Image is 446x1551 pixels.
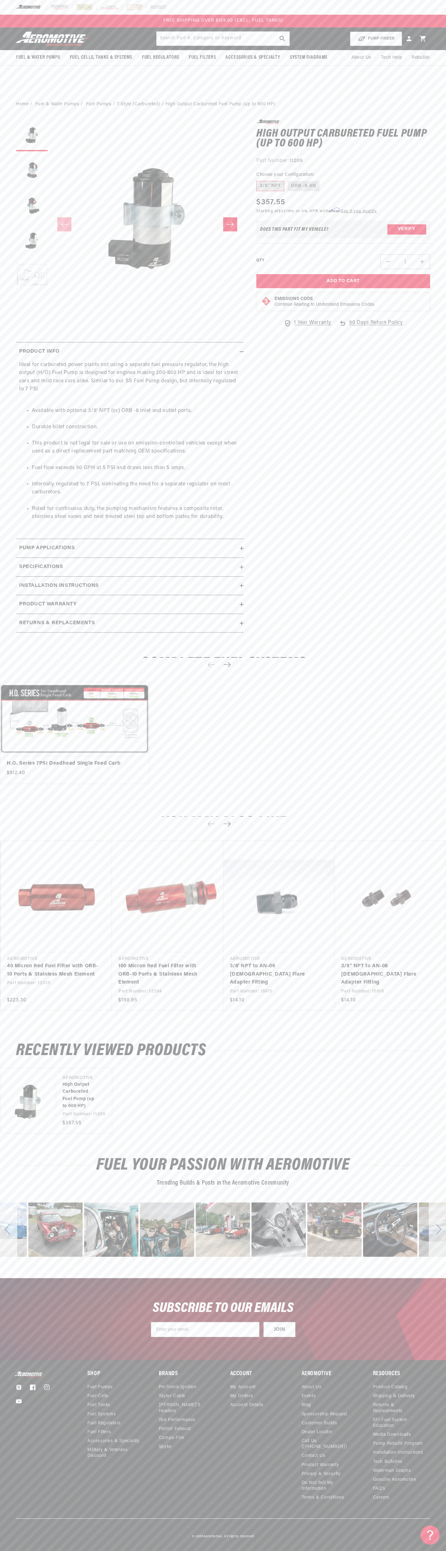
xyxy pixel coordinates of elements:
[289,158,303,163] strong: 11209
[151,1322,260,1337] input: Enter your email
[290,54,327,61] span: System Diagrams
[223,217,237,231] button: Slide right
[189,54,216,61] span: Fuel Filters
[274,296,313,301] strong: Emissions Code
[16,1043,430,1058] h2: Recently Viewed Products
[159,1401,211,1415] a: [PERSON_NAME]’s Headers
[16,614,244,633] summary: Returns & replacements
[256,171,315,178] legend: Choose your Configuration:
[351,55,371,60] span: About Us
[84,1203,138,1257] div: Photo from a Shopper
[225,54,280,61] span: Accessories & Specialty
[16,539,244,558] summary: Pump Applications
[288,181,319,191] label: ORB -8 AN
[159,1384,197,1392] a: PerTronix Ignition
[203,1535,222,1538] a: Aeromotive
[307,1203,362,1257] div: Photo from a Shopper
[16,657,430,672] h2: Complete Fuel Systems
[373,1448,423,1457] a: Installation Instructions
[302,1384,322,1392] a: About Us
[302,1461,339,1470] a: Product Warranty
[381,54,402,61] span: Tech Help
[429,1203,446,1257] div: Next
[11,50,65,65] summary: Fuel & Water Pumps
[16,577,244,595] summary: Installation Instructions
[373,1475,416,1484] a: Genuine Aeromotive
[16,119,48,151] button: Load image 1 in gallery view
[87,1392,108,1401] a: Fuel Cells
[339,319,403,333] a: 90 Days Return Policy
[118,962,210,987] a: 100 Micron Red Fuel Filter with ORB-10 Ports & Stainless Mesh Element
[19,348,59,356] h2: Product Info
[137,50,184,65] summary: Fuel Regulators
[16,154,48,186] button: Load image 2 in gallery view
[341,962,433,987] a: 3/8" NPT to AN-08 [DEMOGRAPHIC_DATA] Flare Adapter Fitting
[373,1484,385,1493] a: FAQ’s
[32,464,240,472] li: Fuel flow exceeds 90 GPH at 5 PSI and draws less than 5 amps.
[204,658,218,672] button: Previous slide
[220,658,234,672] button: Next slide
[65,50,137,65] summary: Fuel Cells, Tanks & Systems
[256,181,284,191] label: 3/8" NPT
[376,50,407,65] summary: Tech Help
[16,101,28,108] a: Home
[284,319,331,327] a: 1 Year Warranty
[35,101,79,108] a: Fuel & Water Pumps
[159,1434,184,1442] a: Compu-Fire
[302,1479,354,1493] a: Do Not Sell My Information
[16,558,244,576] summary: Specifications
[373,1439,423,1448] a: Pump Rebuild Program
[84,1203,138,1257] div: image number 31
[32,407,240,415] li: Available with optional 3/8' NPT (or) ORB -8 inlet and outlet ports.
[196,1203,250,1257] div: image number 33
[16,361,244,529] div: Ideal for carbureted power plants not using a separate fuel pressure regulator, the high output (...
[19,600,77,609] h2: Product warranty
[349,319,403,333] span: 90 Days Return Policy
[230,1384,256,1392] a: My Account
[341,209,377,213] a: See if you qualify - Learn more about Affirm Financing (opens in modal)
[363,1203,417,1257] div: image number 36
[230,962,322,987] a: 3/8' NPT to AN-06 [DEMOGRAPHIC_DATA] Flare Adapter Fitting
[407,50,435,65] summary: Rebuilds
[16,101,430,108] nav: breadcrumbs
[142,54,179,61] span: Fuel Regulators
[350,32,402,46] button: PUMP FINDER
[302,1392,316,1401] a: Events
[86,101,112,108] a: Fuel Pumps
[87,1437,139,1446] a: Accessories & Speciality
[196,1203,250,1257] div: Photo from a Shopper
[252,1203,306,1257] div: image number 34
[16,816,430,831] h2: You may also like
[62,1081,99,1110] a: High Output Carbureted Fuel Pump (up to 600 HP)
[204,817,218,831] button: Previous slide
[307,1203,362,1257] div: image number 35
[117,101,165,108] li: T-Style (Carbureted)
[163,18,283,23] span: FREE SHIPPING OVER $109.00 (EXCL. FUEL TANKS)
[7,760,136,768] a: H.O. Series 7PSI Deadhead Single Feed Carb
[263,1322,296,1337] button: JOIN
[165,101,275,108] li: High Output Carbureted Fuel Pump (up to 600 HP)
[153,1301,294,1315] span: SUBSCRIBE TO OUR EMAILS
[14,1371,46,1377] img: Aeromotive
[14,31,93,46] img: Aeromotive
[19,582,99,590] h2: Installation Instructions
[302,1428,333,1437] a: Dealer Locator
[302,1410,347,1419] a: Sponsorship Request
[387,224,426,235] button: Verify
[252,1203,306,1257] div: Photo from a Shopper
[256,197,285,208] span: $357.55
[274,296,374,308] button: Emissions CodeContinue Reading to Understand Emissions Codes
[373,1384,408,1392] a: Product Catalog
[192,1535,223,1538] small: © 2025 .
[7,962,99,978] a: 40 Micron Red Fuel Filter with ORB-10 Ports & Stainless Mesh Element
[28,1203,83,1257] div: image number 30
[70,54,132,61] span: Fuel Cells, Tanks & Systems
[32,505,240,521] li: Rated for continuous duty, the pumping mechanism features a composite rotor, stainless steel vane...
[159,1442,172,1451] a: Spyke
[256,157,430,165] div: Part Number:
[302,1419,337,1428] a: Customer Builds
[230,1392,253,1401] a: My Orders
[19,619,95,627] h2: Returns & replacements
[87,1419,121,1428] a: Fuel Regulators
[373,1430,411,1439] a: Media Downloads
